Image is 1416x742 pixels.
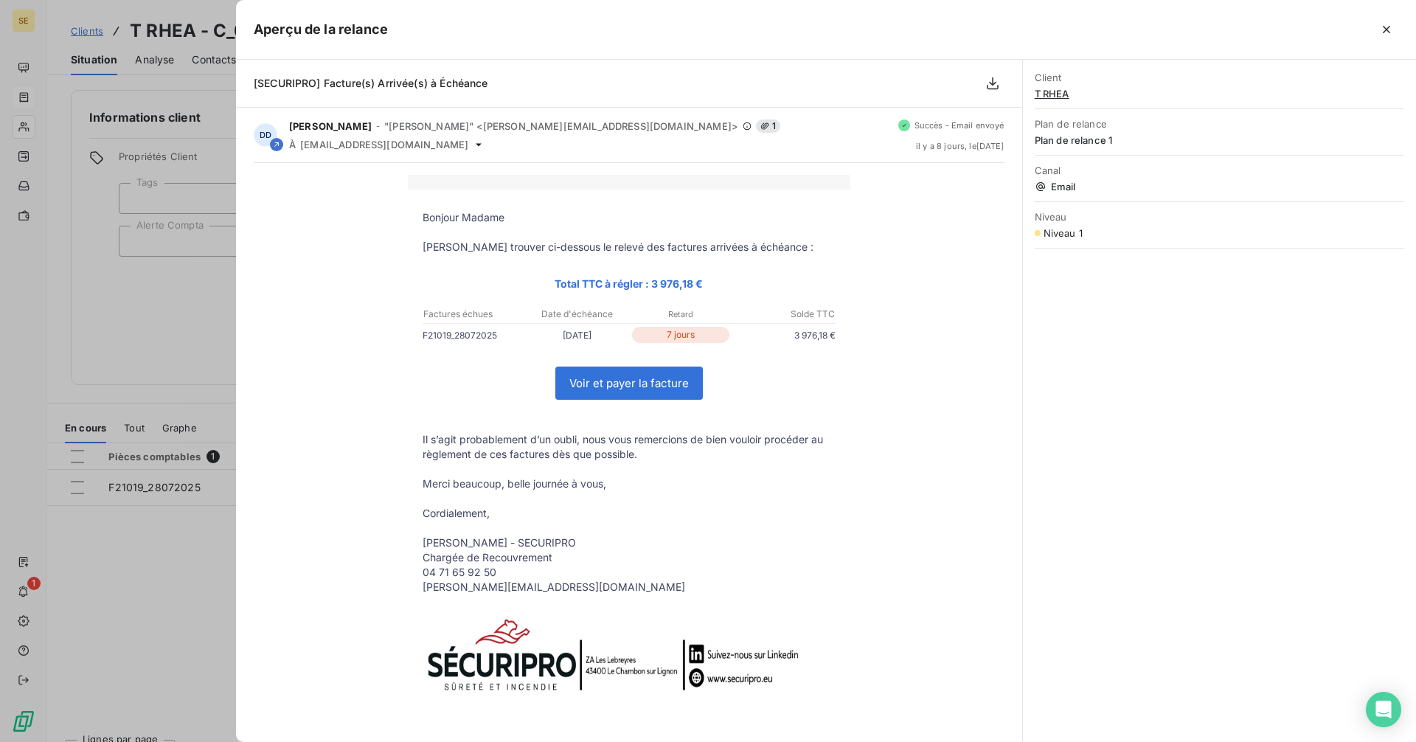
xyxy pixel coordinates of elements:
[423,240,836,254] p: [PERSON_NAME] trouver ci-dessous le relevé des factures arrivées à échéance :
[423,506,836,521] p: Cordialement,
[556,367,702,399] a: Voir et payer la facture
[423,210,836,225] p: Bonjour Madame
[384,120,738,132] span: "[PERSON_NAME]" <[PERSON_NAME][EMAIL_ADDRESS][DOMAIN_NAME]>
[1035,164,1404,176] span: Canal
[1035,72,1404,83] span: Client
[289,139,296,150] span: À
[300,139,468,150] span: [EMAIL_ADDRESS][DOMAIN_NAME]
[1366,692,1401,727] div: Open Intercom Messenger
[630,308,732,321] p: Retard
[1035,118,1404,130] span: Plan de relance
[423,308,525,321] p: Factures échues
[423,595,835,719] img: AQD4vpnXVyeTAAAAAElFTkSuQmCC
[423,550,836,565] p: Chargée de Recouvrement
[1035,134,1404,146] span: Plan de relance 1
[423,327,526,343] p: F21019_28072025
[733,308,835,321] p: Solde TTC
[289,120,372,132] span: [PERSON_NAME]
[526,327,629,343] p: [DATE]
[423,565,836,580] p: 04 71 65 92 50
[423,275,836,292] p: Total TTC à régler : 3 976,18 €
[254,19,388,40] h5: Aperçu de la relance
[527,308,628,321] p: Date d'échéance
[423,432,836,462] p: Il s’agit probablement d’un oubli, nous vous remercions de bien vouloir procéder au règlement de ...
[423,535,836,550] p: [PERSON_NAME] - SECURIPRO
[1035,181,1404,193] span: Email
[254,123,277,147] div: DD
[732,327,836,343] p: 3 976,18 €
[914,121,1004,130] span: Succès - Email envoyé
[632,327,729,343] p: 7 jours
[916,142,1004,150] span: il y a 8 jours , le [DATE]
[423,476,836,491] p: Merci beaucoup, belle journée à vous,
[254,77,488,89] span: [SECURIPRO] Facture(s) Arrivée(s) à Échéance
[376,122,380,131] span: -
[1035,88,1404,100] span: T RHEA
[423,580,836,594] p: [PERSON_NAME][EMAIL_ADDRESS][DOMAIN_NAME]
[1044,227,1083,239] span: Niveau 1
[756,119,780,133] span: 1
[1035,211,1404,223] span: Niveau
